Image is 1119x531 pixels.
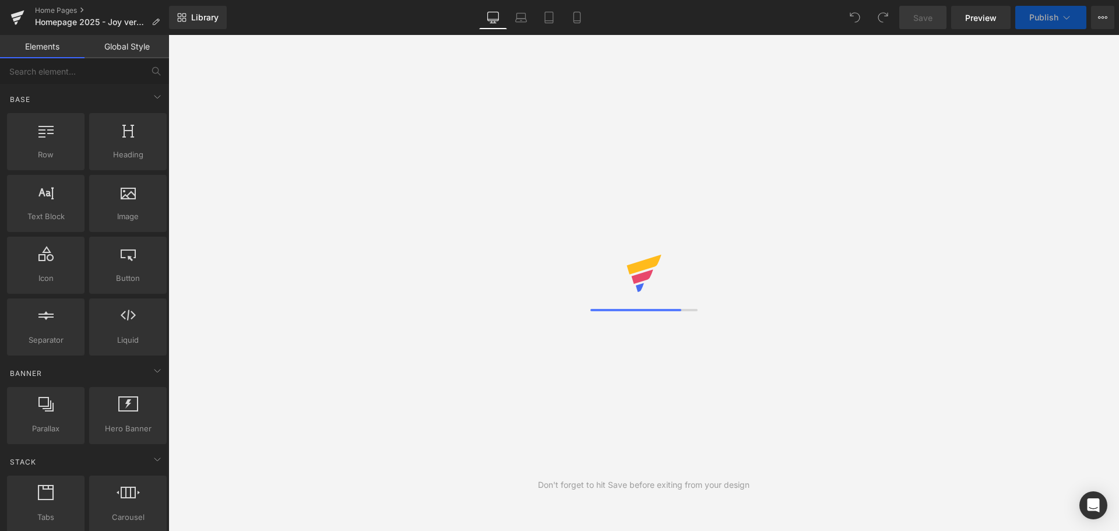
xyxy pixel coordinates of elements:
button: More [1091,6,1114,29]
span: Library [191,12,219,23]
span: Tabs [10,511,81,523]
span: Banner [9,368,43,379]
span: Text Block [10,210,81,223]
span: Separator [10,334,81,346]
span: Save [913,12,932,24]
span: Carousel [93,511,163,523]
a: Desktop [479,6,507,29]
a: New Library [169,6,227,29]
span: Hero Banner [93,423,163,435]
span: Button [93,272,163,284]
a: Home Pages [35,6,169,15]
button: Publish [1015,6,1086,29]
a: Laptop [507,6,535,29]
span: Image [93,210,163,223]
a: Global Style [85,35,169,58]
span: Publish [1029,13,1058,22]
span: Heading [93,149,163,161]
a: Mobile [563,6,591,29]
span: Homepage 2025 - Joy version [35,17,147,27]
span: Stack [9,456,37,467]
span: Base [9,94,31,105]
div: Open Intercom Messenger [1079,491,1107,519]
span: Row [10,149,81,161]
button: Undo [843,6,867,29]
button: Redo [871,6,895,29]
span: Liquid [93,334,163,346]
div: Don't forget to hit Save before exiting from your design [538,479,749,491]
a: Preview [951,6,1011,29]
a: Tablet [535,6,563,29]
span: Preview [965,12,997,24]
span: Parallax [10,423,81,435]
span: Icon [10,272,81,284]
